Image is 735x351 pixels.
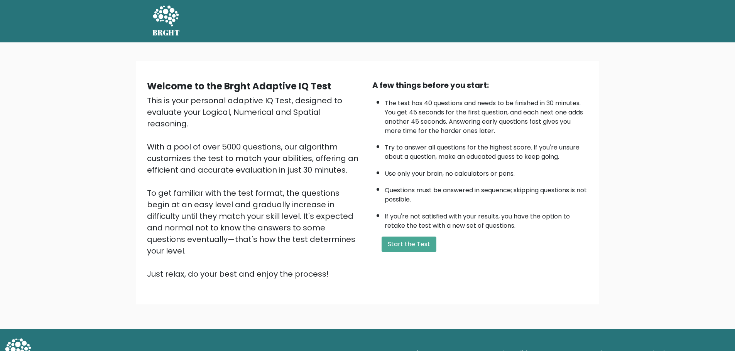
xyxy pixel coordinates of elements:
[385,95,588,136] li: The test has 40 questions and needs to be finished in 30 minutes. You get 45 seconds for the firs...
[152,3,180,39] a: BRGHT
[385,165,588,178] li: Use only your brain, no calculators or pens.
[147,95,363,280] div: This is your personal adaptive IQ Test, designed to evaluate your Logical, Numerical and Spatial ...
[385,139,588,161] li: Try to answer all questions for the highest score. If you're unsure about a question, make an edu...
[382,237,436,252] button: Start the Test
[385,208,588,230] li: If you're not satisfied with your results, you have the option to retake the test with a new set ...
[385,182,588,204] li: Questions must be answered in sequence; skipping questions is not possible.
[152,28,180,37] h5: BRGHT
[372,79,588,91] div: A few things before you start:
[147,80,331,92] b: Welcome to the Brght Adaptive IQ Test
